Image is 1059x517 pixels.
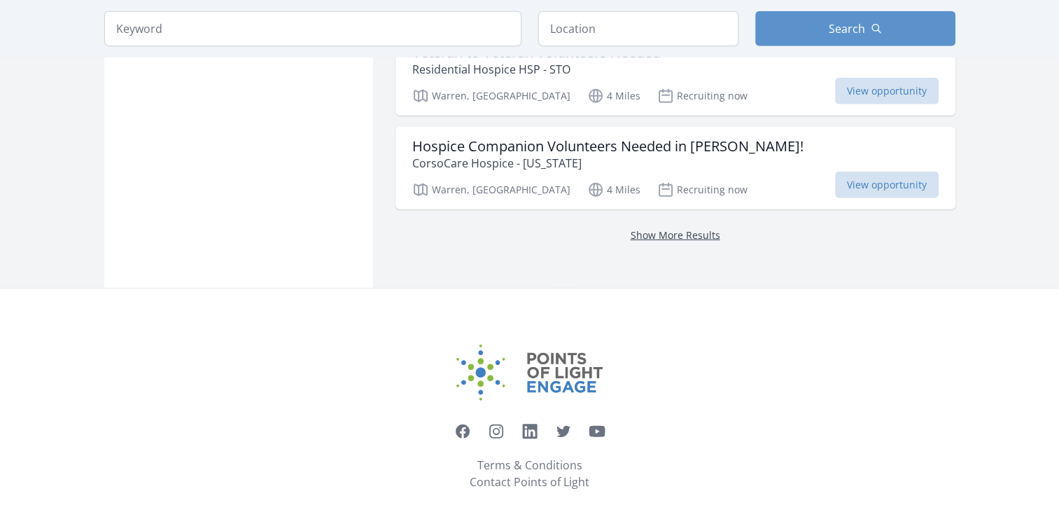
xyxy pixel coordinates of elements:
span: View opportunity [835,172,939,198]
p: Warren, [GEOGRAPHIC_DATA] [412,88,570,104]
a: Hospice Companion Volunteers Needed in [PERSON_NAME]! CorsoCare Hospice - [US_STATE] Warren, [GEO... [395,127,955,209]
p: 4 Miles [587,88,640,104]
button: Search [755,11,955,46]
input: Keyword [104,11,521,46]
span: View opportunity [835,78,939,104]
p: 4 Miles [587,181,640,198]
a: Veteran to Veteran Volunteers Needed Residential Hospice HSP - STO Warren, [GEOGRAPHIC_DATA] 4 Mi... [395,33,955,116]
span: Search [829,20,865,37]
p: CorsoCare Hospice - [US_STATE] [412,155,804,172]
p: Recruiting now [657,88,748,104]
input: Location [538,11,738,46]
h3: Hospice Companion Volunteers Needed in [PERSON_NAME]! [412,138,804,155]
a: Contact Points of Light [470,474,589,490]
a: Terms & Conditions [477,457,582,474]
img: Points of Light Engage [456,345,603,401]
p: Warren, [GEOGRAPHIC_DATA] [412,181,570,198]
a: Show More Results [631,228,720,242]
p: Recruiting now [657,181,748,198]
p: Residential Hospice HSP - STO [412,61,661,78]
